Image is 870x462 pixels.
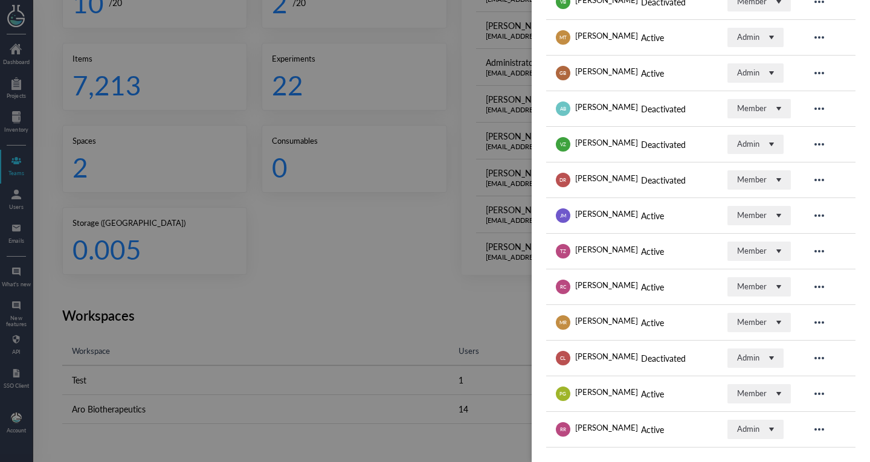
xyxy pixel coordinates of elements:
div: Admin [737,423,759,434]
span: GB [559,66,566,80]
div: Deactivated [641,101,707,116]
div: [PERSON_NAME] [575,66,638,80]
span: TZ [560,244,566,258]
span: VZ [560,137,566,152]
div: Member [737,316,767,327]
span: JM [560,208,566,223]
span: MT [559,30,567,45]
div: Active [641,30,707,45]
span: MR [559,315,567,330]
div: [PERSON_NAME] [575,387,638,401]
span: DR [559,173,566,187]
span: CL [560,351,565,365]
div: [PERSON_NAME] [575,244,638,258]
div: Deactivated [641,173,707,187]
div: Admin [737,67,759,78]
div: Member [737,103,767,114]
div: [PERSON_NAME] [575,173,638,187]
div: Active [641,315,707,330]
div: Member [737,174,767,185]
div: [PERSON_NAME] [575,30,638,45]
span: RR [560,422,566,437]
div: Active [641,66,707,80]
div: Deactivated [641,137,707,152]
div: Admin [737,31,759,42]
div: Member [737,281,767,292]
div: [PERSON_NAME] [575,137,638,152]
div: Member [737,388,767,399]
div: Admin [737,138,759,149]
div: Active [641,422,707,437]
div: Active [641,208,707,223]
div: Admin [737,352,759,363]
div: Member [737,210,767,220]
div: Active [641,387,707,401]
div: [PERSON_NAME] [575,101,638,116]
div: [PERSON_NAME] [575,315,638,330]
span: RC [560,280,566,294]
div: Active [641,244,707,258]
div: [PERSON_NAME] [575,351,638,365]
div: [PERSON_NAME] [575,280,638,294]
div: Member [737,245,767,256]
div: [PERSON_NAME] [575,422,638,437]
div: [PERSON_NAME] [575,208,638,223]
span: AB [560,101,566,116]
div: Deactivated [641,351,707,365]
span: PG [559,387,566,401]
div: Active [641,280,707,294]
